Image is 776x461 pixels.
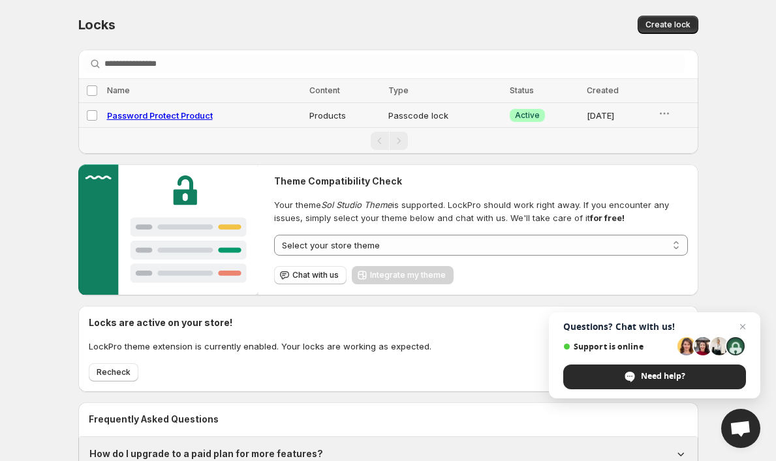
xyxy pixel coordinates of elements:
a: Password Protect Product [107,110,213,121]
td: Products [305,103,384,128]
h2: Frequently Asked Questions [89,413,688,426]
span: Create lock [645,20,691,30]
div: Need help? [563,364,746,389]
span: Created [587,85,619,95]
img: Customer support [78,164,259,295]
span: Need help? [641,370,685,382]
strong: for free! [590,213,625,223]
button: Recheck [89,363,138,381]
span: Your theme is supported. LockPro should work right away. If you encounter any issues, simply sele... [274,198,687,224]
h1: How do I upgrade to a paid plan for more features? [89,447,323,460]
h2: Locks are active on your store! [89,316,431,329]
td: [DATE] [583,103,654,128]
span: Status [510,85,534,95]
div: Open chat [721,409,760,448]
span: Active [515,110,540,121]
button: Create lock [638,16,698,34]
button: Chat with us [274,266,347,284]
span: Support is online [563,342,673,351]
td: Passcode lock [384,103,506,128]
span: Close chat [735,319,751,335]
nav: Pagination [78,127,698,154]
span: Name [107,85,130,95]
span: Questions? Chat with us! [563,321,746,332]
em: Sol Studio Theme [321,200,392,210]
span: Type [388,85,409,95]
h2: Theme Compatibility Check [274,175,687,188]
p: LockPro theme extension is currently enabled. Your locks are working as expected. [89,340,431,353]
span: Chat with us [292,270,339,280]
span: Recheck [97,367,131,378]
span: Content [309,85,340,95]
span: Locks [78,17,116,33]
